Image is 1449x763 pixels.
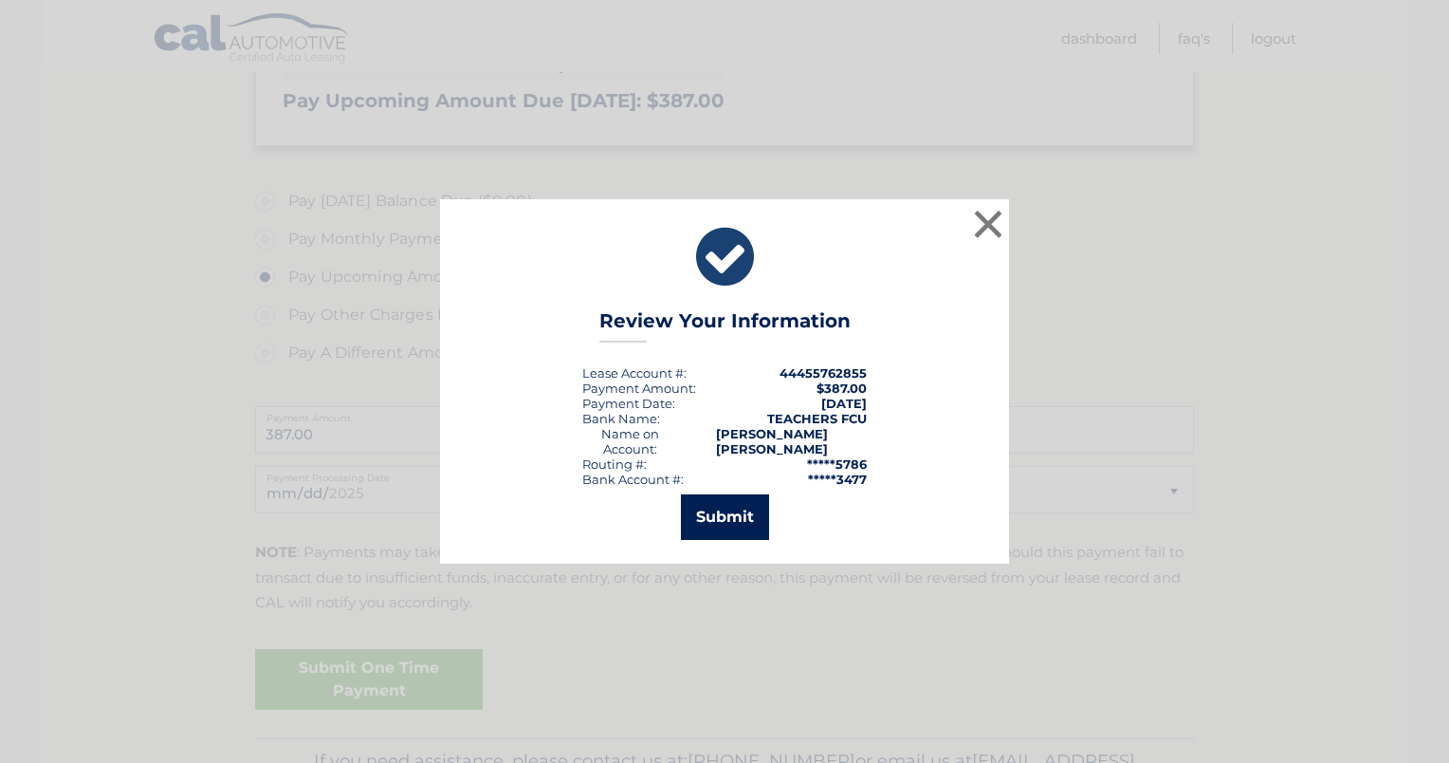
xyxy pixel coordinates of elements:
[582,396,675,411] div: :
[582,411,660,426] div: Bank Name:
[716,426,828,456] strong: [PERSON_NAME] [PERSON_NAME]
[816,381,867,396] span: $387.00
[767,411,867,426] strong: TEACHERS FCU
[780,365,867,381] strong: 44455762855
[681,494,769,540] button: Submit
[821,396,867,411] span: [DATE]
[582,365,687,381] div: Lease Account #:
[599,309,851,343] h3: Review Your Information
[969,205,1007,243] button: ×
[582,456,647,472] div: Routing #:
[582,381,696,396] div: Payment Amount:
[582,472,684,487] div: Bank Account #:
[582,426,678,456] div: Name on Account:
[582,396,672,411] span: Payment Date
